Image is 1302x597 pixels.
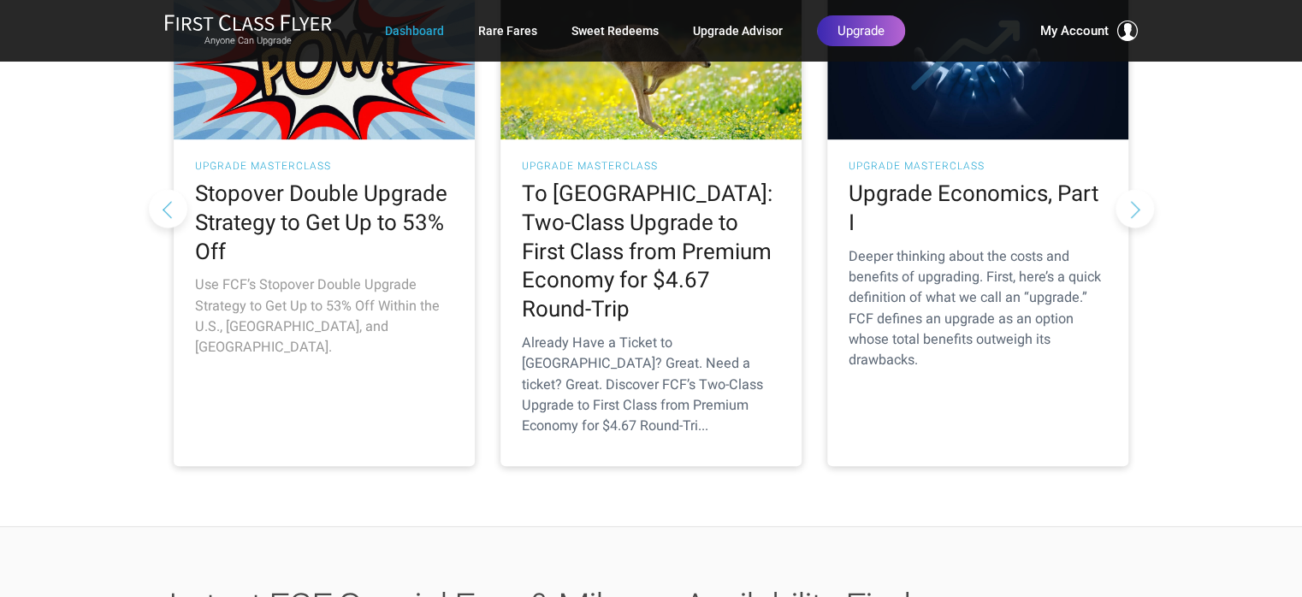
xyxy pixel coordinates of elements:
[522,161,780,171] h3: UPGRADE MASTERCLASS
[1040,21,1109,41] span: My Account
[849,246,1107,371] p: Deeper thinking about the costs and benefits of upgrading. First, here’s a quick definition of wh...
[1116,189,1154,228] button: Next slide
[195,180,453,266] h2: Stopover Double Upgrade Strategy to Get Up to 53% Off
[164,14,332,32] img: First Class Flyer
[164,14,332,48] a: First Class FlyerAnyone Can Upgrade
[849,161,1107,171] h3: UPGRADE MASTERCLASS
[571,15,659,46] a: Sweet Redeems
[693,15,783,46] a: Upgrade Advisor
[195,161,453,171] h3: UPGRADE MASTERCLASS
[849,180,1107,238] h2: Upgrade Economics, Part I
[817,15,905,46] a: Upgrade
[164,35,332,47] small: Anyone Can Upgrade
[195,275,453,358] p: Use FCF’s Stopover Double Upgrade Strategy to Get Up to 53% Off Within the U.S., [GEOGRAPHIC_DATA...
[149,189,187,228] button: Previous slide
[385,15,444,46] a: Dashboard
[522,180,780,324] h2: To [GEOGRAPHIC_DATA]: Two-Class Upgrade to First Class from Premium Economy for $4.67 Round-Trip
[1040,21,1138,41] button: My Account
[522,333,780,436] p: Already Have a Ticket to [GEOGRAPHIC_DATA]? Great. Need a ticket? Great. Discover FCF’s Two-Class...
[478,15,537,46] a: Rare Fares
